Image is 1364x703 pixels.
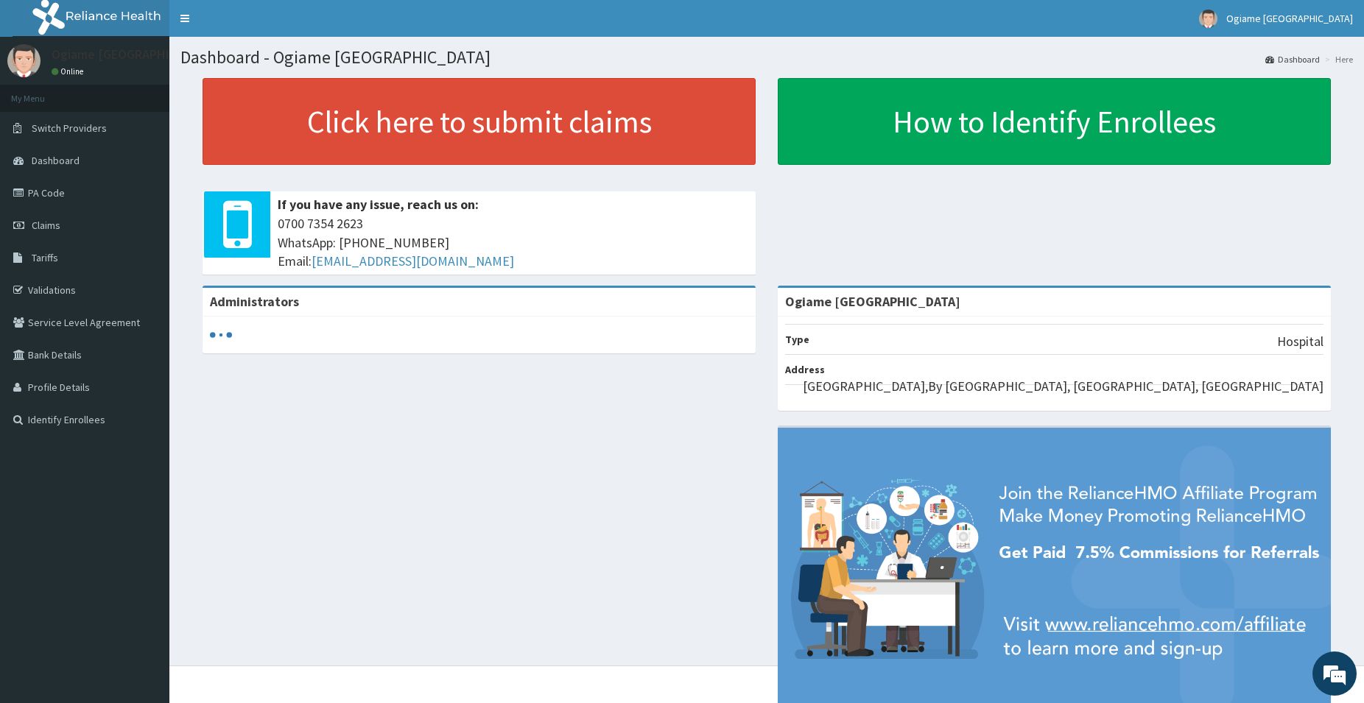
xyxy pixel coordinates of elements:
[785,333,809,346] b: Type
[52,48,219,61] p: Ogiame [GEOGRAPHIC_DATA]
[1321,53,1353,66] li: Here
[785,363,825,376] b: Address
[1277,332,1323,351] p: Hospital
[803,377,1323,396] p: [GEOGRAPHIC_DATA],By [GEOGRAPHIC_DATA], [GEOGRAPHIC_DATA], [GEOGRAPHIC_DATA]
[312,252,514,269] a: [EMAIL_ADDRESS][DOMAIN_NAME]
[278,196,479,213] b: If you have any issue, reach us on:
[210,293,299,310] b: Administrators
[203,78,756,165] a: Click here to submit claims
[278,214,748,271] span: 0700 7354 2623 WhatsApp: [PHONE_NUMBER] Email:
[1226,12,1353,25] span: Ogiame [GEOGRAPHIC_DATA]
[210,324,232,346] svg: audio-loading
[32,121,107,135] span: Switch Providers
[1199,10,1217,28] img: User Image
[1265,53,1320,66] a: Dashboard
[32,154,80,167] span: Dashboard
[785,293,960,310] strong: Ogiame [GEOGRAPHIC_DATA]
[32,219,60,232] span: Claims
[180,48,1353,67] h1: Dashboard - Ogiame [GEOGRAPHIC_DATA]
[778,78,1331,165] a: How to Identify Enrollees
[32,251,58,264] span: Tariffs
[52,66,87,77] a: Online
[7,44,41,77] img: User Image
